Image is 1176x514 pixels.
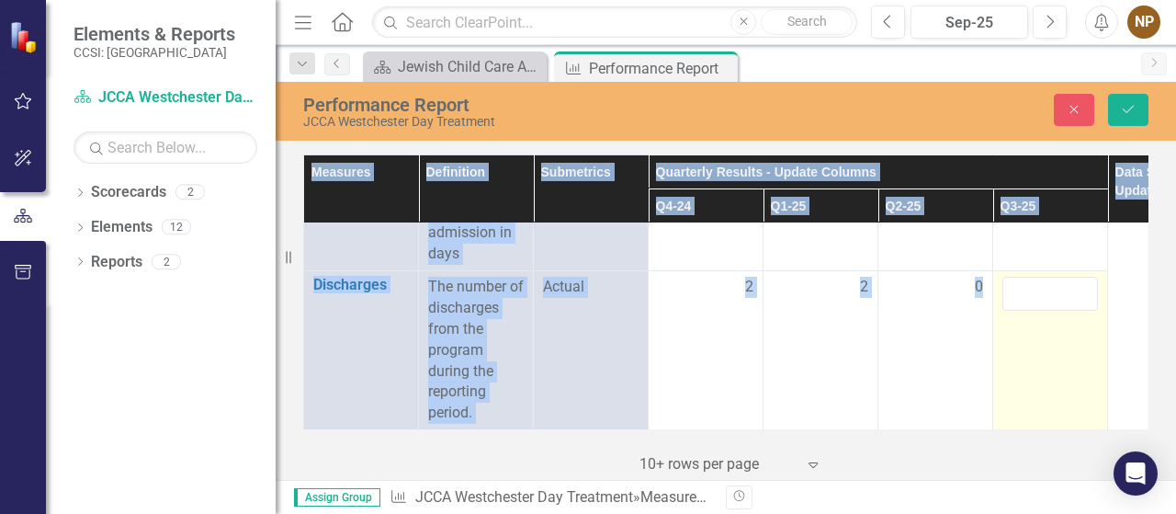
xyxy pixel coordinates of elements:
[152,254,181,269] div: 2
[761,9,853,35] button: Search
[390,487,712,508] div: » »
[1127,6,1160,39] button: NP
[303,95,764,115] div: Performance Report
[745,277,753,298] span: 2
[73,45,235,60] small: CCSI: [GEOGRAPHIC_DATA]
[787,14,827,29] span: Search
[910,6,1028,39] button: Sep-25
[294,488,380,507] span: Assign Group
[73,87,257,109] a: JCCA Westchester Day Treatment
[711,488,841,506] div: Performance Report
[175,185,205,200] div: 2
[1114,451,1158,496] div: Open Intercom Messenger
[860,277,868,298] span: 2
[9,21,41,53] img: ClearPoint Strategy
[543,277,639,298] span: Actual
[367,55,542,78] a: Jewish Child Care Association Landing Page
[415,488,633,506] a: JCCA Westchester Day Treatment
[91,182,166,203] a: Scorecards
[372,6,857,39] input: Search ClearPoint...
[917,12,1022,34] div: Sep-25
[398,55,542,78] div: Jewish Child Care Association Landing Page
[162,220,191,235] div: 12
[73,23,235,45] span: Elements & Reports
[589,57,733,80] div: Performance Report
[975,277,983,298] span: 0
[428,277,524,424] p: The number of discharges from the program during the reporting period.
[91,217,153,238] a: Elements
[91,252,142,273] a: Reports
[313,277,409,293] a: Discharges
[73,131,257,164] input: Search Below...
[303,115,764,129] div: JCCA Westchester Day Treatment
[640,488,707,506] a: Measures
